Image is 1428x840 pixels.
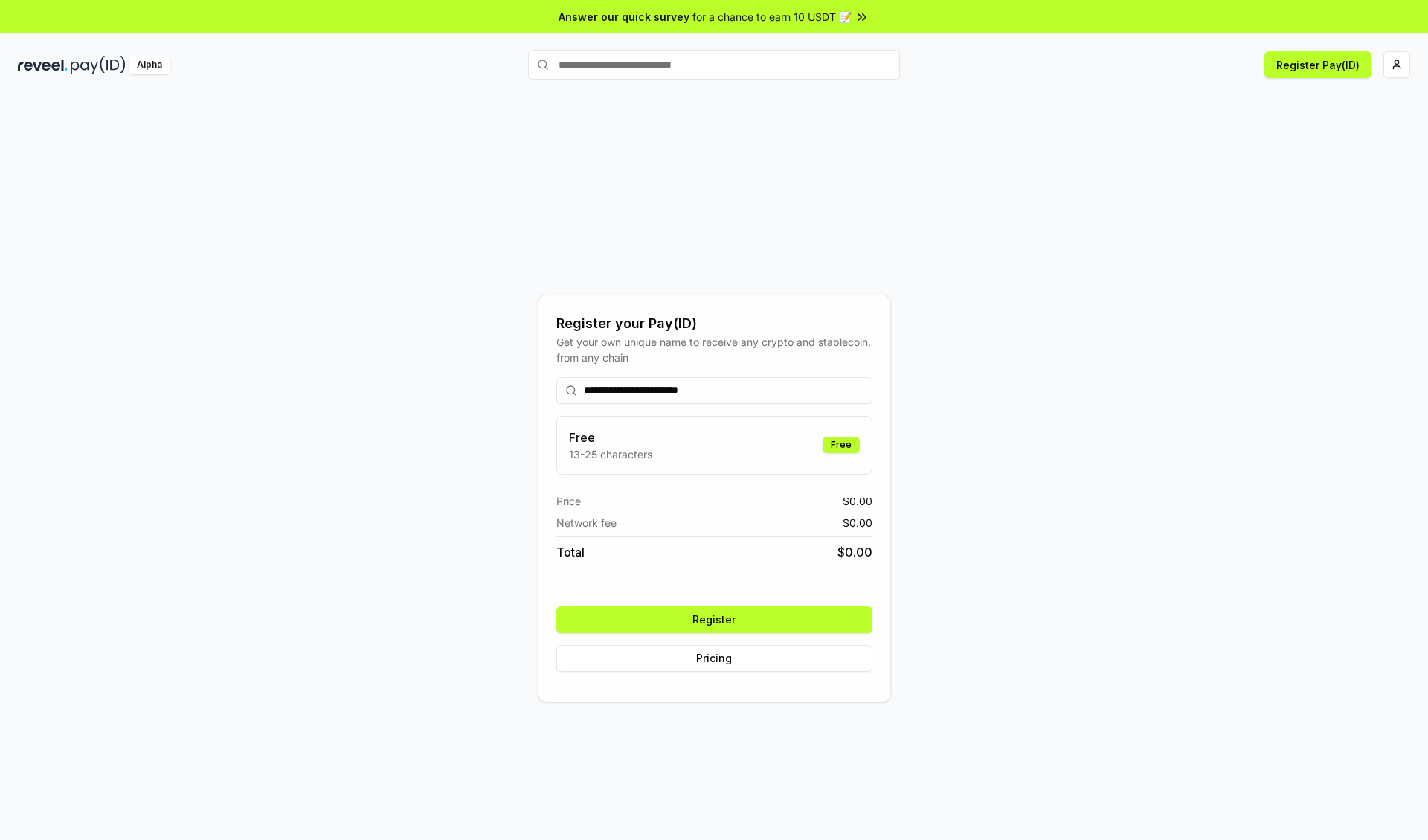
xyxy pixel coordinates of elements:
[843,493,872,509] span: $ 0.00
[556,334,872,365] div: Get your own unique name to receive any crypto and stablecoin, from any chain
[559,9,689,25] span: Answer our quick survey
[556,313,872,334] div: Register your Pay(ID)
[843,515,872,530] span: $ 0.00
[823,437,860,453] div: Free
[569,429,652,446] h3: Free
[1264,51,1371,78] button: Register Pay(ID)
[129,56,170,74] div: Alpha
[18,56,68,74] img: reveel_dark
[692,9,852,25] span: for a chance to earn 10 USDT 📝
[556,543,585,561] span: Total
[556,645,872,672] button: Pricing
[556,606,872,633] button: Register
[71,56,126,74] img: pay_id
[556,515,617,530] span: Network fee
[556,493,581,509] span: Price
[837,543,872,561] span: $ 0.00
[569,446,652,462] p: 13-25 characters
